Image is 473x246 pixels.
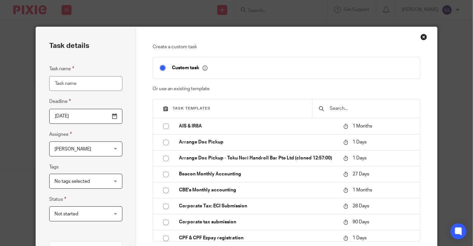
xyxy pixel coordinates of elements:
label: Tags [49,164,59,170]
span: [PERSON_NAME] [55,147,91,151]
span: No tags selected [55,179,90,184]
p: Beacon Monthly Accounting [179,171,337,177]
label: Assignee [49,130,72,138]
span: 1 Days [353,140,367,144]
p: Corporate tax submission [179,219,337,225]
span: 1 Days [353,236,367,240]
div: Close this dialog window [420,34,427,40]
span: 90 Days [353,220,369,224]
input: Pick a date [49,109,123,124]
p: Or use an existing template [153,86,420,92]
p: Arrange Doc Pickup - Toku Nori Handroll Bar Pte Ltd (cloned 12:57:00) [179,155,337,161]
span: 1 Months [353,188,372,192]
h2: Task details [49,40,89,52]
p: Create a custom task [153,44,420,50]
span: Not started [55,212,78,216]
span: 1 Days [353,156,367,160]
input: Task name [49,76,123,91]
label: Deadline [49,98,71,105]
input: Search... [329,105,414,112]
label: Status [49,195,66,203]
span: Task templates [173,107,211,110]
p: CPF & CPF Ezpay registration [179,235,337,241]
p: Arrange Doc Pickup [179,139,337,145]
p: Corporate Tax: ECI Submission [179,203,337,209]
p: Custom task [172,65,208,71]
label: Task name [49,65,74,73]
span: 1 Months [353,124,372,128]
p: CBE's Monthly accounting [179,187,337,193]
span: 28 Days [353,204,369,208]
span: 27 Days [353,172,369,176]
p: AIS & IR8A [179,123,337,129]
